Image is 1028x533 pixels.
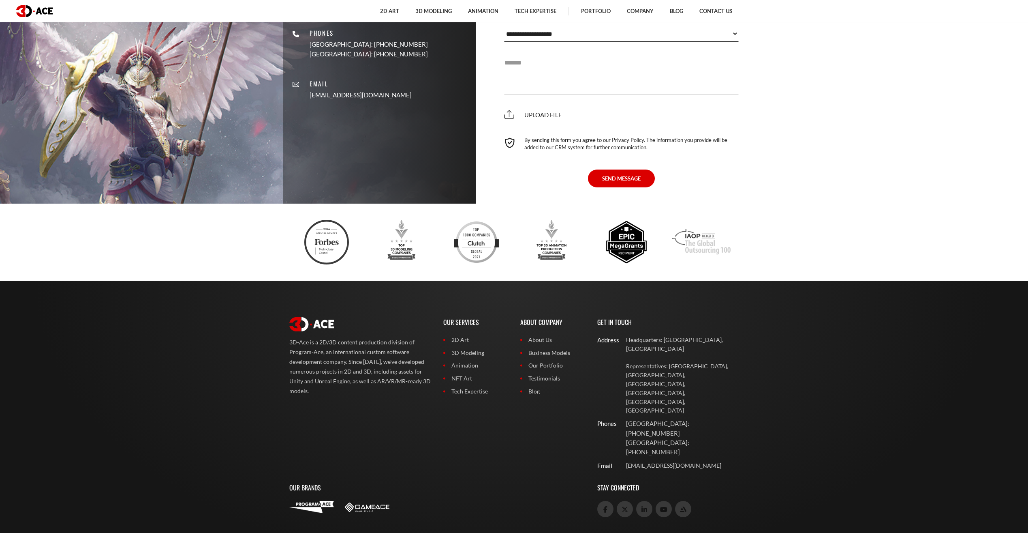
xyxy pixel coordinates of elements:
p: Email [310,79,412,88]
p: [GEOGRAPHIC_DATA]: [PHONE_NUMBER] [310,49,428,59]
img: logo dark [16,5,53,17]
p: Stay Connected [597,475,739,501]
img: Top 3d animation production companies designrush 2023 [529,220,574,264]
img: Clutch top developers [454,220,499,264]
p: About Company [520,309,585,335]
a: [EMAIL_ADDRESS][DOMAIN_NAME] [310,91,412,100]
a: About Us [520,335,585,344]
p: Representatives: [GEOGRAPHIC_DATA], [GEOGRAPHIC_DATA], [GEOGRAPHIC_DATA], [GEOGRAPHIC_DATA], [GEO... [626,362,739,415]
img: Iaop award [672,220,731,264]
a: [EMAIL_ADDRESS][DOMAIN_NAME] [626,461,739,470]
p: [GEOGRAPHIC_DATA]: [PHONE_NUMBER] [626,419,739,438]
a: Blog [520,387,585,396]
p: [GEOGRAPHIC_DATA]: [PHONE_NUMBER] [310,40,428,49]
img: Ftc badge 3d ace 2024 [304,220,349,264]
p: [GEOGRAPHIC_DATA]: [PHONE_NUMBER] [626,438,739,457]
a: Headquarters: [GEOGRAPHIC_DATA], [GEOGRAPHIC_DATA] Representatives: [GEOGRAPHIC_DATA], [GEOGRAPHI... [626,335,739,415]
img: Game-Ace [345,503,389,512]
img: logo white [289,317,334,332]
img: Top 3d modeling companies designrush award 2023 [379,220,424,264]
div: By sending this form you agree to our Privacy Policy. The information you provide will be added t... [504,134,739,151]
p: Headquarters: [GEOGRAPHIC_DATA], [GEOGRAPHIC_DATA] [626,335,739,353]
span: Upload file [504,111,562,118]
img: Program-Ace [289,501,334,513]
a: Animation [443,361,508,370]
div: Email [597,461,611,471]
a: Business Models [520,348,585,357]
p: Phones [310,28,428,38]
a: Testimonials [520,374,585,383]
p: Get In Touch [597,309,739,335]
p: Our Services [443,309,508,335]
p: 3D-Ace is a 2D/3D content production division of Program-Ace, an international custom software de... [289,337,431,396]
a: NFT Art [443,374,508,383]
a: Our Portfolio [520,361,585,370]
img: Epic megagrants recipient [604,220,649,264]
a: Tech Expertise [443,387,508,396]
a: 3D Modeling [443,348,508,357]
div: Address [597,335,611,345]
div: Phones [597,419,611,428]
p: Our Brands [289,475,585,501]
a: 2D Art [443,335,508,344]
button: SEND MESSAGE [588,170,655,187]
